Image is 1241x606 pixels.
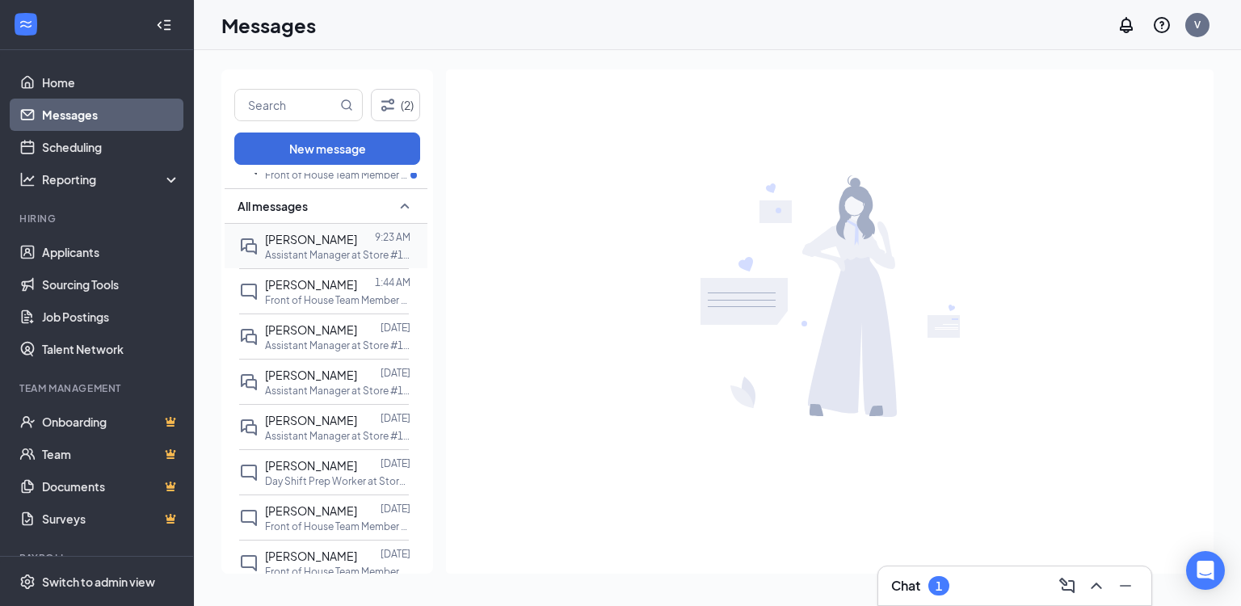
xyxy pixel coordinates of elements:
[1058,576,1077,595] svg: ComposeMessage
[19,381,177,395] div: Team Management
[265,277,357,292] span: [PERSON_NAME]
[239,463,259,482] svg: ChatInactive
[265,429,410,443] p: Assistant Manager at Store #116
[265,168,410,182] p: Front of House Team Member at Store #116
[42,438,180,470] a: TeamCrown
[1152,15,1172,35] svg: QuestionInfo
[42,99,180,131] a: Messages
[239,327,259,347] svg: DoubleChat
[371,89,420,121] button: Filter (2)
[265,503,357,518] span: [PERSON_NAME]
[265,384,410,398] p: Assistant Manager at Store #116
[239,418,259,437] svg: DoubleChat
[381,457,410,470] p: [DATE]
[265,474,410,488] p: Day Shift Prep Worker at Store #116
[1186,551,1225,590] div: Open Intercom Messenger
[239,237,259,256] svg: DoubleChat
[265,413,357,427] span: [PERSON_NAME]
[265,520,410,533] p: Front of House Team Member at Store #116
[156,17,172,33] svg: Collapse
[375,276,410,289] p: 1:44 AM
[378,95,398,115] svg: Filter
[42,66,180,99] a: Home
[239,372,259,392] svg: DoubleChat
[42,301,180,333] a: Job Postings
[42,131,180,163] a: Scheduling
[265,322,357,337] span: [PERSON_NAME]
[375,230,410,244] p: 9:23 AM
[340,99,353,112] svg: MagnifyingGlass
[234,133,420,165] button: New message
[18,16,34,32] svg: WorkstreamLogo
[265,293,410,307] p: Front of House Team Member at Store #116
[265,565,410,579] p: Front of House Team Member at Store #116
[235,90,337,120] input: Search
[381,502,410,516] p: [DATE]
[381,366,410,380] p: [DATE]
[1087,576,1106,595] svg: ChevronUp
[19,212,177,225] div: Hiring
[42,574,155,590] div: Switch to admin view
[239,553,259,573] svg: ChatInactive
[19,574,36,590] svg: Settings
[221,11,316,39] h1: Messages
[381,411,410,425] p: [DATE]
[265,232,357,246] span: [PERSON_NAME]
[891,577,920,595] h3: Chat
[265,549,357,563] span: [PERSON_NAME]
[1113,573,1138,599] button: Minimize
[1116,576,1135,595] svg: Minimize
[19,551,177,565] div: Payroll
[381,547,410,561] p: [DATE]
[265,458,357,473] span: [PERSON_NAME]
[265,339,410,352] p: Assistant Manager at Store #116
[265,368,357,382] span: [PERSON_NAME]
[381,321,410,335] p: [DATE]
[1117,15,1136,35] svg: Notifications
[42,333,180,365] a: Talent Network
[42,268,180,301] a: Sourcing Tools
[1083,573,1109,599] button: ChevronUp
[395,196,414,216] svg: SmallChevronUp
[265,248,410,262] p: Assistant Manager at Store #116
[1054,573,1080,599] button: ComposeMessage
[936,579,942,593] div: 1
[1194,18,1201,32] div: V
[42,236,180,268] a: Applicants
[238,198,308,214] span: All messages
[42,171,181,187] div: Reporting
[239,508,259,528] svg: ChatInactive
[42,470,180,503] a: DocumentsCrown
[239,282,259,301] svg: ChatInactive
[42,503,180,535] a: SurveysCrown
[19,171,36,187] svg: Analysis
[42,406,180,438] a: OnboardingCrown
